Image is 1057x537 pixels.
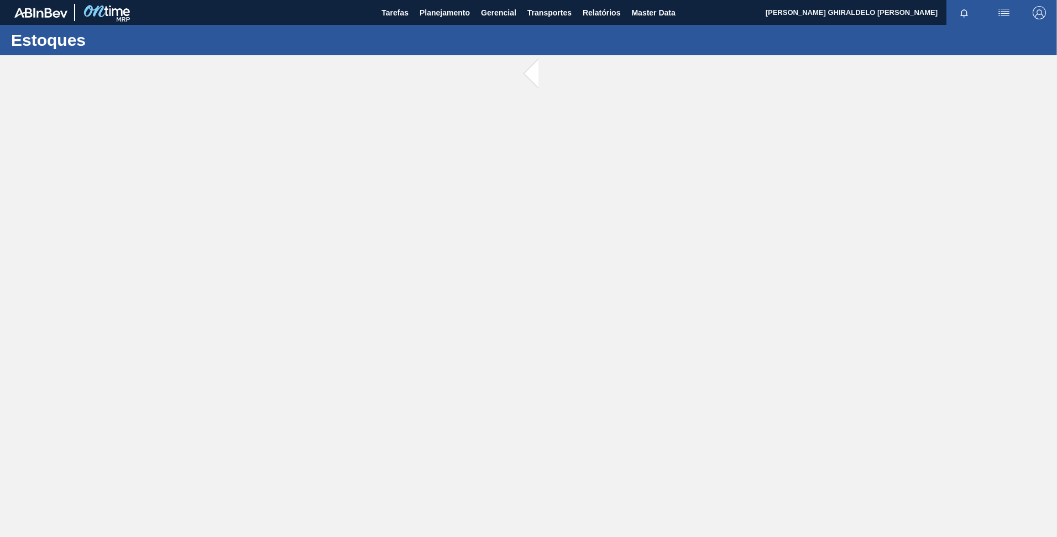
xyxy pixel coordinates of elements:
button: Notificações [946,5,982,20]
span: Gerencial [481,6,516,19]
img: Logout [1033,6,1046,19]
img: userActions [997,6,1011,19]
span: Transportes [527,6,572,19]
span: Master Data [631,6,675,19]
img: TNhmsLtSVTkK8tSr43FrP2fwEKptu5GPRR3wAAAABJRU5ErkJggg== [14,8,67,18]
span: Tarefas [381,6,409,19]
span: Planejamento [420,6,470,19]
span: Relatórios [583,6,620,19]
h1: Estoques [11,34,207,46]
